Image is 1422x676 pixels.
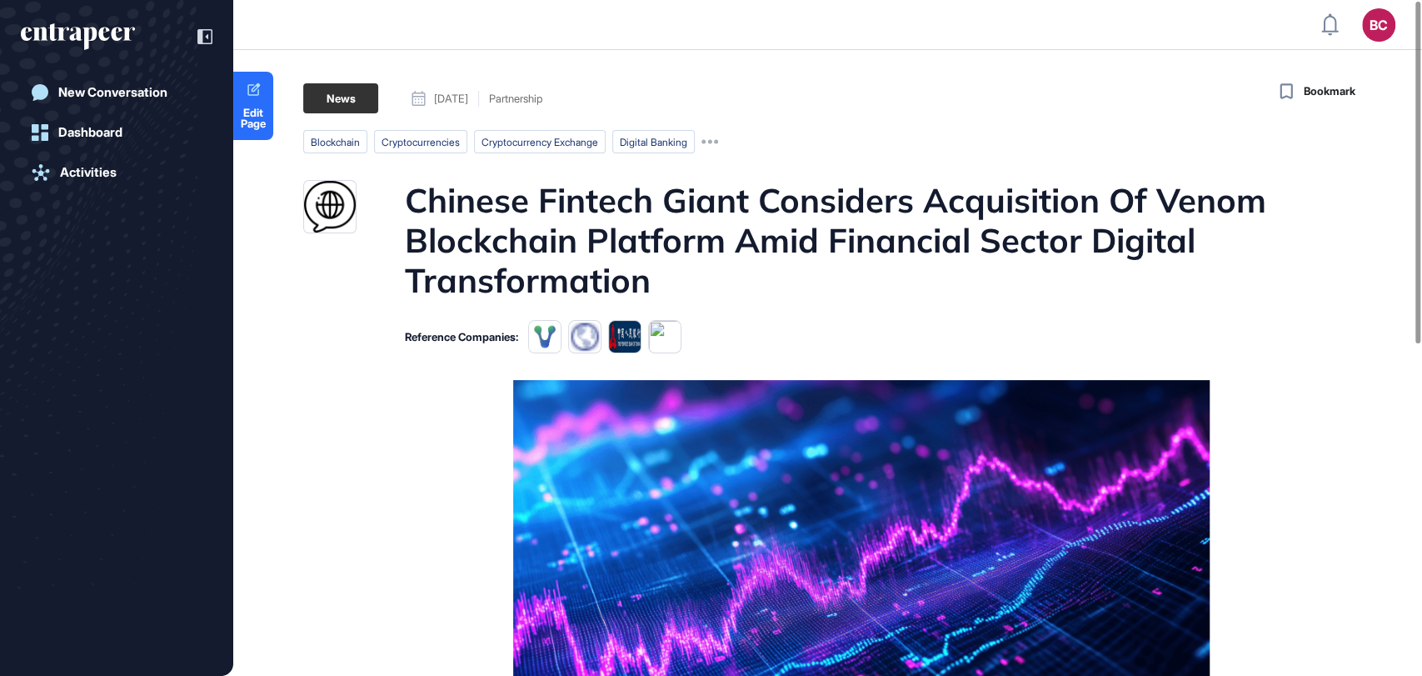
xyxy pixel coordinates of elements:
[58,85,167,100] div: New Conversation
[568,320,601,353] img: favicons
[233,72,273,140] a: Edit Page
[648,320,681,353] img: 65ca86e7db880486a40c6f3b.tmpzwcjoocq
[58,125,122,140] div: Dashboard
[60,165,117,180] div: Activities
[21,156,212,189] a: Activities
[528,320,561,353] img: 65cb1d68db880486a4121cba.tmpobyt4_j4
[1362,8,1395,42] button: BC
[474,130,606,153] li: Cryptocurrency Exchange
[21,23,135,50] div: entrapeer-logo
[1304,83,1355,100] span: Bookmark
[405,180,1315,300] h1: Chinese Fintech Giant Considers Acquisition Of Venom Blockchain Platform Amid Financial Sector Di...
[434,93,468,104] span: [DATE]
[303,83,378,113] div: News
[608,320,641,353] img: 65ca6bb1f649e6b2b3294cd4.tmp5shy6h1w
[489,93,542,104] div: Partnership
[405,332,518,343] div: Reference Companies:
[612,130,695,153] li: digital banking
[233,108,273,129] span: Edit Page
[21,116,212,149] a: Dashboard
[374,130,467,153] li: cryptocurrencies
[304,181,356,233] img: blockchainreporter.net
[21,76,212,109] a: New Conversation
[1275,80,1355,103] button: Bookmark
[303,130,367,153] li: blockchain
